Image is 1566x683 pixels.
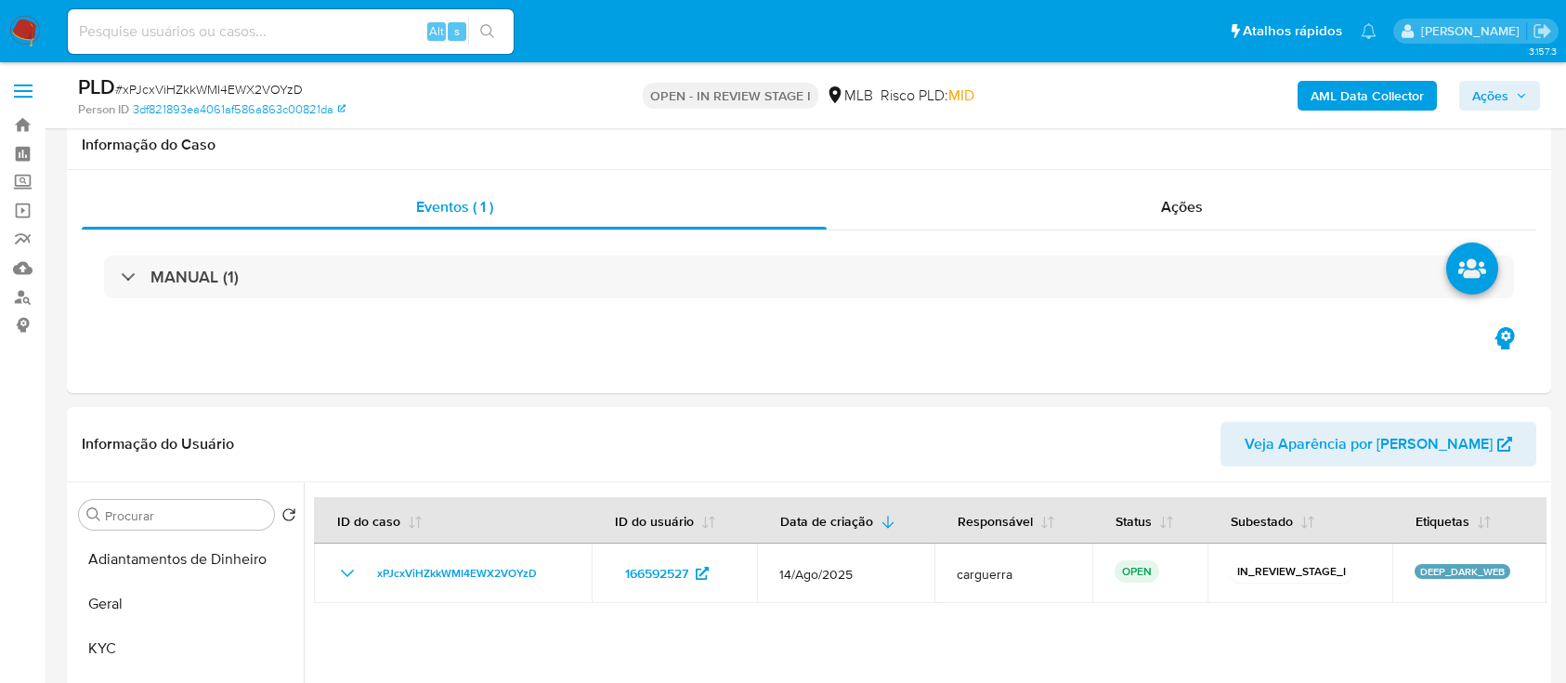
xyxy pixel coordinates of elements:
span: Veja Aparência por [PERSON_NAME] [1245,422,1493,466]
span: Risco PLD: [881,85,974,106]
h1: Informação do Caso [82,136,1536,154]
input: Pesquise usuários ou casos... [68,20,514,44]
b: PLD [78,72,115,101]
span: Ações [1472,81,1508,111]
button: Ações [1459,81,1540,111]
button: AML Data Collector [1298,81,1437,111]
span: Eventos ( 1 ) [416,196,493,217]
input: Procurar [105,507,267,524]
h3: MANUAL (1) [150,267,239,287]
button: Veja Aparência por [PERSON_NAME] [1220,422,1536,466]
span: Alt [429,22,444,40]
span: Ações [1161,196,1203,217]
b: AML Data Collector [1311,81,1424,111]
button: Procurar [86,507,101,522]
button: Geral [72,582,304,626]
div: MLB [826,85,873,106]
p: OPEN - IN REVIEW STAGE I [643,83,818,109]
div: MANUAL (1) [104,256,1514,298]
h1: Informação do Usuário [82,435,234,453]
b: Person ID [78,101,129,118]
p: carlos.guerra@mercadopago.com.br [1421,22,1526,40]
button: KYC [72,626,304,671]
button: Retornar ao pedido padrão [281,507,296,528]
span: Atalhos rápidos [1243,21,1342,41]
span: s [454,22,460,40]
a: Notificações [1361,23,1377,39]
span: # xPJcxViHZkkWMI4EWX2VOYzD [115,80,303,99]
a: 3df821893ea4061af586a863c00821da [133,101,346,118]
button: Adiantamentos de Dinheiro [72,537,304,582]
a: Sair [1533,21,1552,41]
button: search-icon [468,19,506,45]
span: MID [948,85,974,106]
